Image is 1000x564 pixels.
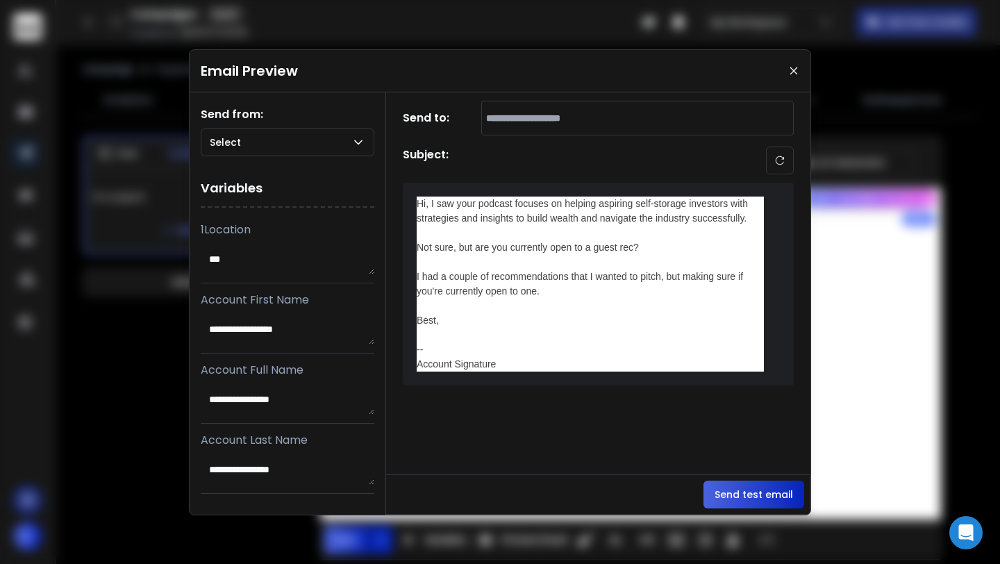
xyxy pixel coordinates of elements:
p: Account Last Name [201,432,374,449]
div: Open Intercom Messenger [949,516,983,549]
h1: Send to: [403,110,458,126]
h1: Subject: [403,147,449,174]
p: Select [210,135,247,149]
div: Hi, I saw your podcast focuses on helping aspiring self-storage investors with strategies and ins... [417,197,764,226]
button: Send test email [703,481,804,508]
p: 1Location [201,222,374,238]
div: Best, [417,313,764,328]
h1: Variables [201,170,374,208]
div: I had a couple of recommendations that I wanted to pitch, but making sure if you're currently ope... [417,269,764,299]
div: -- [417,342,764,357]
div: Not sure, but are you currently open to a guest rec? [417,240,764,255]
p: Account First Name [201,292,374,308]
h1: Email Preview [201,61,298,81]
p: Account Full Name [201,362,374,379]
div: Account Signature [417,357,764,372]
h1: Send from: [201,106,374,123]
